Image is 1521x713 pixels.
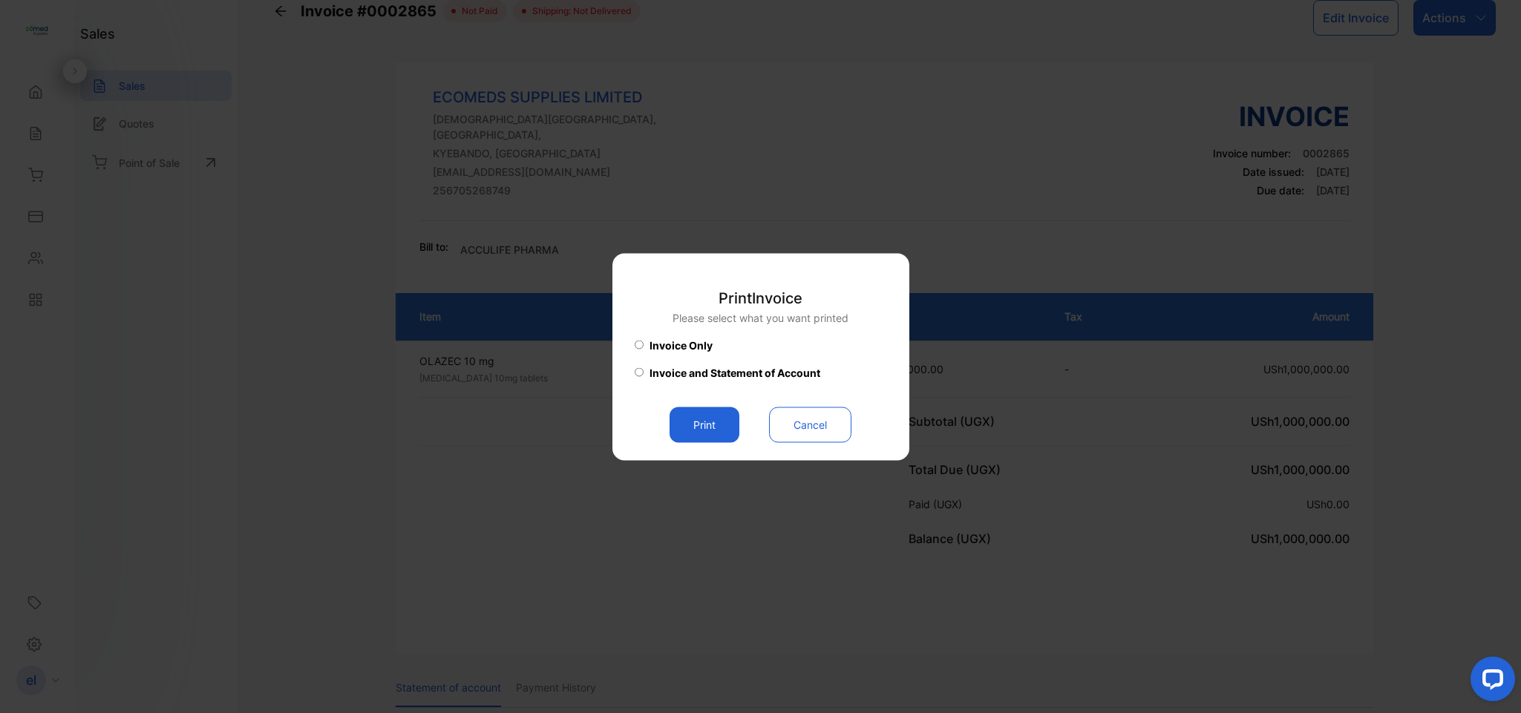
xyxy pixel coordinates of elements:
[670,407,739,442] button: Print
[769,407,851,442] button: Cancel
[673,309,848,325] p: Please select what you want printed
[650,337,713,352] span: Invoice Only
[1459,651,1521,713] iframe: LiveChat chat widget
[673,286,848,309] p: Print Invoice
[650,364,820,380] span: Invoice and Statement of Account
